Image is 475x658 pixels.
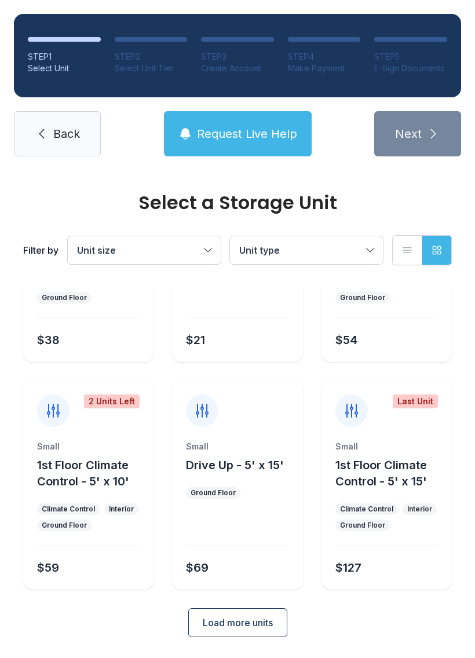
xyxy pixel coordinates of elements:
[28,51,101,63] div: STEP 1
[340,505,393,514] div: Climate Control
[186,332,205,348] div: $21
[335,332,357,348] div: $54
[201,51,274,63] div: STEP 3
[115,63,188,74] div: Select Unit Tier
[335,457,447,489] button: 1st Floor Climate Control - 5' x 15'
[37,560,59,576] div: $59
[335,441,438,452] div: Small
[191,488,236,498] div: Ground Floor
[335,560,361,576] div: $127
[393,394,438,408] div: Last Unit
[395,126,422,142] span: Next
[186,441,288,452] div: Small
[374,63,447,74] div: E-Sign Documents
[42,521,87,530] div: Ground Floor
[288,51,361,63] div: STEP 4
[203,616,273,630] span: Load more units
[340,521,385,530] div: Ground Floor
[84,394,140,408] div: 2 Units Left
[37,441,140,452] div: Small
[42,505,95,514] div: Climate Control
[288,63,361,74] div: Make Payment
[53,126,80,142] span: Back
[340,293,385,302] div: Ground Floor
[37,332,60,348] div: $38
[42,293,87,302] div: Ground Floor
[197,126,297,142] span: Request Live Help
[109,505,134,514] div: Interior
[230,236,383,264] button: Unit type
[186,458,284,472] span: Drive Up - 5' x 15'
[23,243,59,257] div: Filter by
[186,560,209,576] div: $69
[115,51,188,63] div: STEP 2
[407,505,432,514] div: Interior
[68,236,221,264] button: Unit size
[77,244,116,256] span: Unit size
[239,244,280,256] span: Unit type
[374,51,447,63] div: STEP 5
[23,193,452,212] div: Select a Storage Unit
[37,457,149,489] button: 1st Floor Climate Control - 5' x 10'
[37,458,129,488] span: 1st Floor Climate Control - 5' x 10'
[201,63,274,74] div: Create Account
[28,63,101,74] div: Select Unit
[186,457,284,473] button: Drive Up - 5' x 15'
[335,458,427,488] span: 1st Floor Climate Control - 5' x 15'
